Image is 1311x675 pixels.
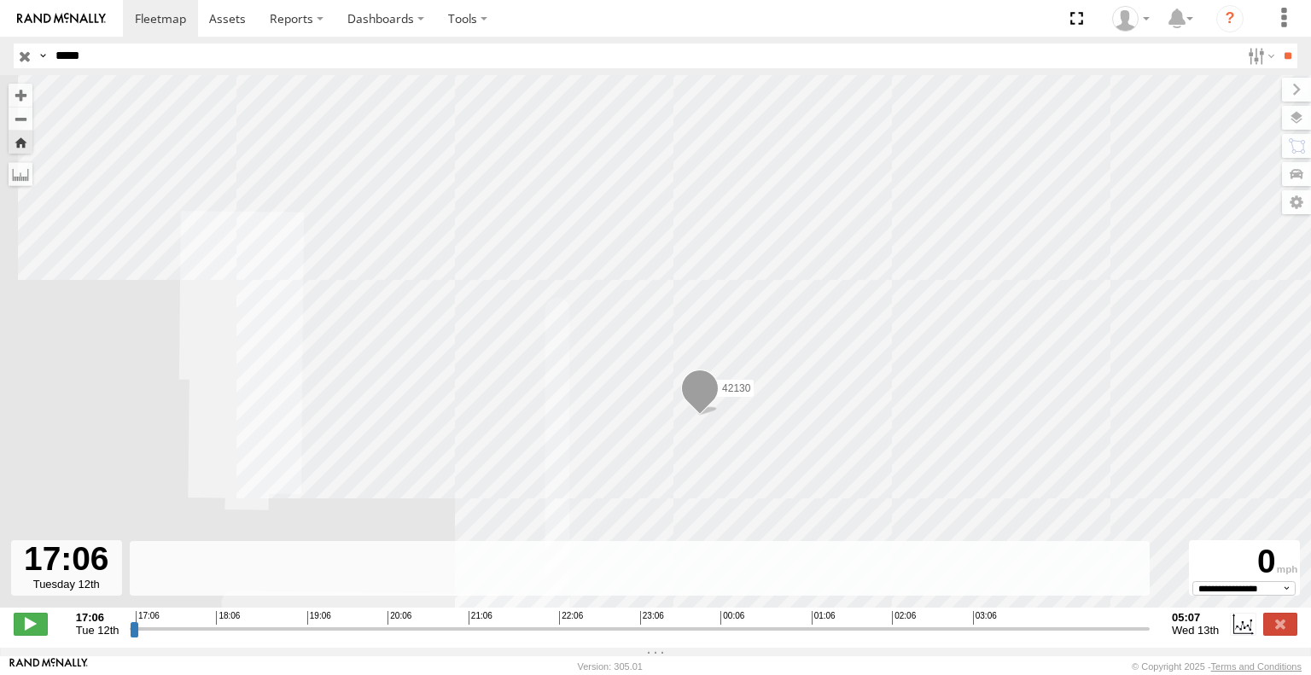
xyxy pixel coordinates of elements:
[469,611,492,625] span: 21:06
[722,382,750,394] span: 42130
[14,613,48,635] label: Play/Stop
[216,611,240,625] span: 18:06
[640,611,664,625] span: 23:06
[307,611,331,625] span: 19:06
[136,611,160,625] span: 17:06
[9,84,32,107] button: Zoom in
[9,658,88,675] a: Visit our Website
[892,611,916,625] span: 02:06
[9,107,32,131] button: Zoom out
[9,131,32,154] button: Zoom Home
[720,611,744,625] span: 00:06
[387,611,411,625] span: 20:06
[812,611,836,625] span: 01:06
[1192,543,1297,580] div: 0
[559,611,583,625] span: 22:06
[1241,44,1278,68] label: Search Filter Options
[1282,190,1311,214] label: Map Settings
[1211,661,1302,672] a: Terms and Conditions
[76,624,119,637] span: Tue 12th Aug 2025
[1172,611,1219,624] strong: 05:07
[1106,6,1156,32] div: Hector Serna
[1263,613,1297,635] label: Close
[76,611,119,624] strong: 17:06
[9,162,32,186] label: Measure
[1132,661,1302,672] div: © Copyright 2025 -
[1172,624,1219,637] span: Wed 13th Aug 2025
[36,44,50,68] label: Search Query
[973,611,997,625] span: 03:06
[17,13,106,25] img: rand-logo.svg
[1216,5,1244,32] i: ?
[578,661,643,672] div: Version: 305.01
